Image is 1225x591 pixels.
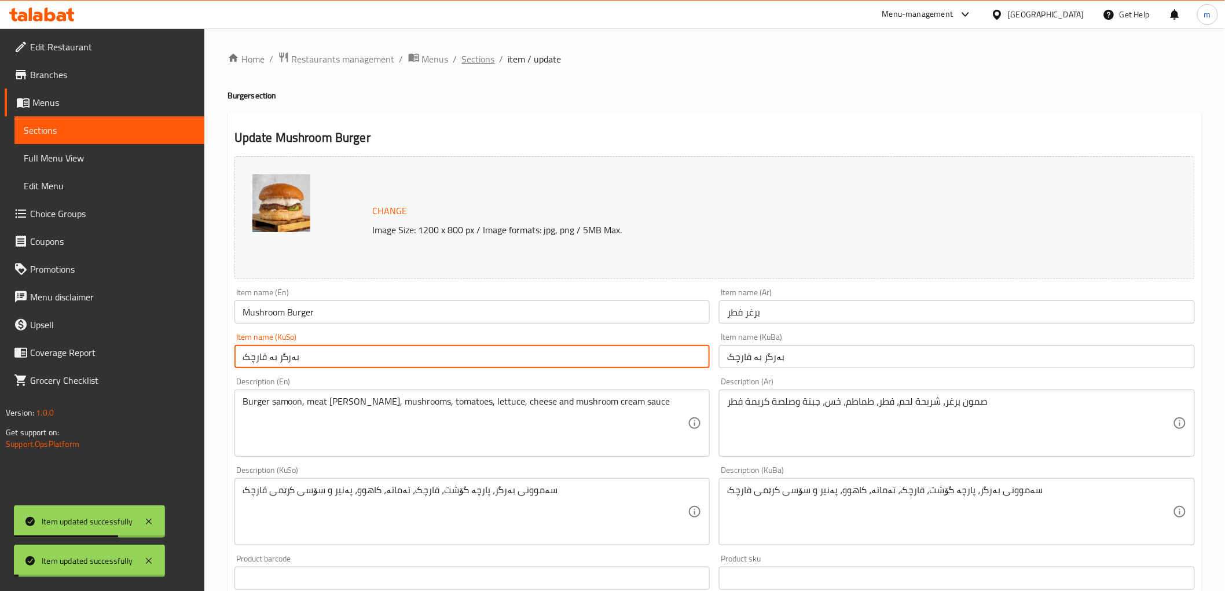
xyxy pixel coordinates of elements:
[5,255,204,283] a: Promotions
[42,515,133,528] div: Item updated successfully
[32,96,195,109] span: Menus
[30,262,195,276] span: Promotions
[30,290,195,304] span: Menu disclaimer
[5,200,204,227] a: Choice Groups
[5,227,204,255] a: Coupons
[24,151,195,165] span: Full Menu View
[368,223,1062,237] p: Image Size: 1200 x 800 px / Image formats: jpg, png / 5MB Max.
[727,484,1173,539] textarea: سەموونی بەرگر، پارچە گۆشت، قارچک، تەماتە، کاهوو، پەنیر و سۆسی کرێمی قارچک
[368,199,412,223] button: Change
[1008,8,1084,21] div: [GEOGRAPHIC_DATA]
[24,179,195,193] span: Edit Menu
[6,425,59,440] span: Get support on:
[6,405,34,420] span: Version:
[1204,8,1211,21] span: m
[252,174,310,232] img: %D8%A8%D8%B1%D8%BA%D8%B1_%D9%81%D8%B7%D8%B1638931084053634500.jpg
[14,116,204,144] a: Sections
[5,61,204,89] a: Branches
[399,52,404,66] li: /
[234,345,710,368] input: Enter name KuSo
[5,339,204,366] a: Coverage Report
[14,172,204,200] a: Edit Menu
[500,52,504,66] li: /
[882,8,953,21] div: Menu-management
[453,52,457,66] li: /
[30,346,195,359] span: Coverage Report
[719,567,1195,590] input: Please enter product sku
[30,68,195,82] span: Branches
[234,129,1195,146] h2: Update Mushroom Burger
[30,318,195,332] span: Upsell
[5,33,204,61] a: Edit Restaurant
[408,52,449,67] a: Menus
[373,203,408,219] span: Change
[508,52,562,66] span: item / update
[462,52,495,66] a: Sections
[228,52,1202,67] nav: breadcrumb
[228,90,1202,101] h4: Burger section
[14,144,204,172] a: Full Menu View
[5,89,204,116] a: Menus
[719,300,1195,324] input: Enter name Ar
[719,345,1195,368] input: Enter name KuBa
[269,52,273,66] li: /
[5,283,204,311] a: Menu disclaimer
[42,555,133,567] div: Item updated successfully
[234,300,710,324] input: Enter name En
[30,234,195,248] span: Coupons
[30,373,195,387] span: Grocery Checklist
[234,567,710,590] input: Please enter product barcode
[5,311,204,339] a: Upsell
[422,52,449,66] span: Menus
[243,396,688,451] textarea: Burger samoon, meat [PERSON_NAME], mushrooms, tomatoes, lettuce, cheese and mushroom cream sauce
[6,436,79,451] a: Support.OpsPlatform
[228,52,265,66] a: Home
[36,405,54,420] span: 1.0.0
[30,40,195,54] span: Edit Restaurant
[30,207,195,221] span: Choice Groups
[278,52,395,67] a: Restaurants management
[727,396,1173,451] textarea: صمون برغر، شريحة لحم، فطر، طماطم، خس، جبنة وصلصة كريمة فطر
[5,366,204,394] a: Grocery Checklist
[292,52,395,66] span: Restaurants management
[24,123,195,137] span: Sections
[243,484,688,539] textarea: سەموونی بەرگر، پارچە گۆشت، قارچک، تەماتە، کاهوو، پەنیر و سۆسی کرێمی قارچک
